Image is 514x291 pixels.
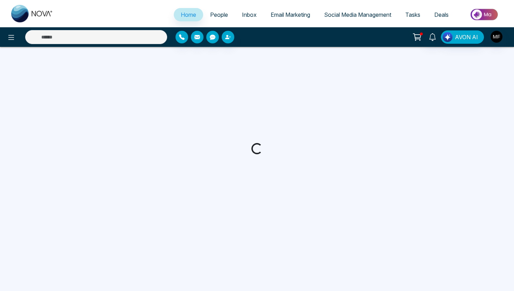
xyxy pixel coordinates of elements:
[203,8,235,21] a: People
[271,11,310,18] span: Email Marketing
[181,11,196,18] span: Home
[427,8,456,21] a: Deals
[434,11,449,18] span: Deals
[317,8,398,21] a: Social Media Management
[455,33,478,41] span: AVON AI
[235,8,264,21] a: Inbox
[174,8,203,21] a: Home
[405,11,420,18] span: Tasks
[491,31,502,43] img: User Avatar
[441,30,484,44] button: AVON AI
[443,32,452,42] img: Lead Flow
[398,8,427,21] a: Tasks
[324,11,391,18] span: Social Media Management
[459,7,510,22] img: Market-place.gif
[242,11,257,18] span: Inbox
[11,5,53,22] img: Nova CRM Logo
[210,11,228,18] span: People
[264,8,317,21] a: Email Marketing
